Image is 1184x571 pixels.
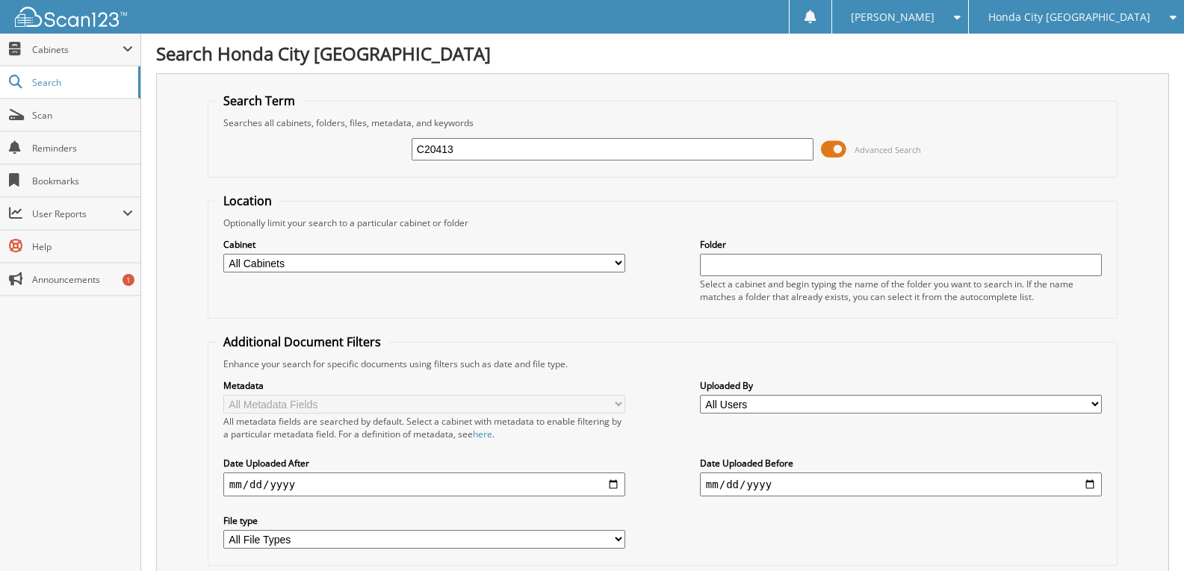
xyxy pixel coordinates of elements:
[851,13,935,22] span: [PERSON_NAME]
[32,208,123,220] span: User Reports
[123,274,134,286] div: 1
[216,358,1109,370] div: Enhance your search for specific documents using filters such as date and file type.
[216,93,303,109] legend: Search Term
[216,116,1109,129] div: Searches all cabinets, folders, files, metadata, and keywords
[473,428,492,440] a: here
[15,7,127,27] img: scan123-logo-white.svg
[223,514,625,527] label: File type
[32,43,123,56] span: Cabinets
[156,41,1169,66] h1: Search Honda City [GEOGRAPHIC_DATA]
[32,273,133,286] span: Announcements
[32,109,133,122] span: Scan
[988,13,1150,22] span: Honda City [GEOGRAPHIC_DATA]
[32,142,133,155] span: Reminders
[700,278,1102,303] div: Select a cabinet and begin typing the name of the folder you want to search in. If the name match...
[216,216,1109,229] div: Optionally limit your search to a particular cabinet or folder
[700,472,1102,496] input: end
[223,415,625,440] div: All metadata fields are searched by default. Select a cabinet with metadata to enable filtering b...
[700,379,1102,392] label: Uploaded By
[32,240,133,253] span: Help
[855,144,921,155] span: Advanced Search
[216,334,388,350] legend: Additional Document Filters
[223,238,625,251] label: Cabinet
[223,457,625,469] label: Date Uploaded After
[216,193,279,209] legend: Location
[223,472,625,496] input: start
[32,175,133,187] span: Bookmarks
[700,457,1102,469] label: Date Uploaded Before
[223,379,625,392] label: Metadata
[32,76,131,89] span: Search
[700,238,1102,251] label: Folder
